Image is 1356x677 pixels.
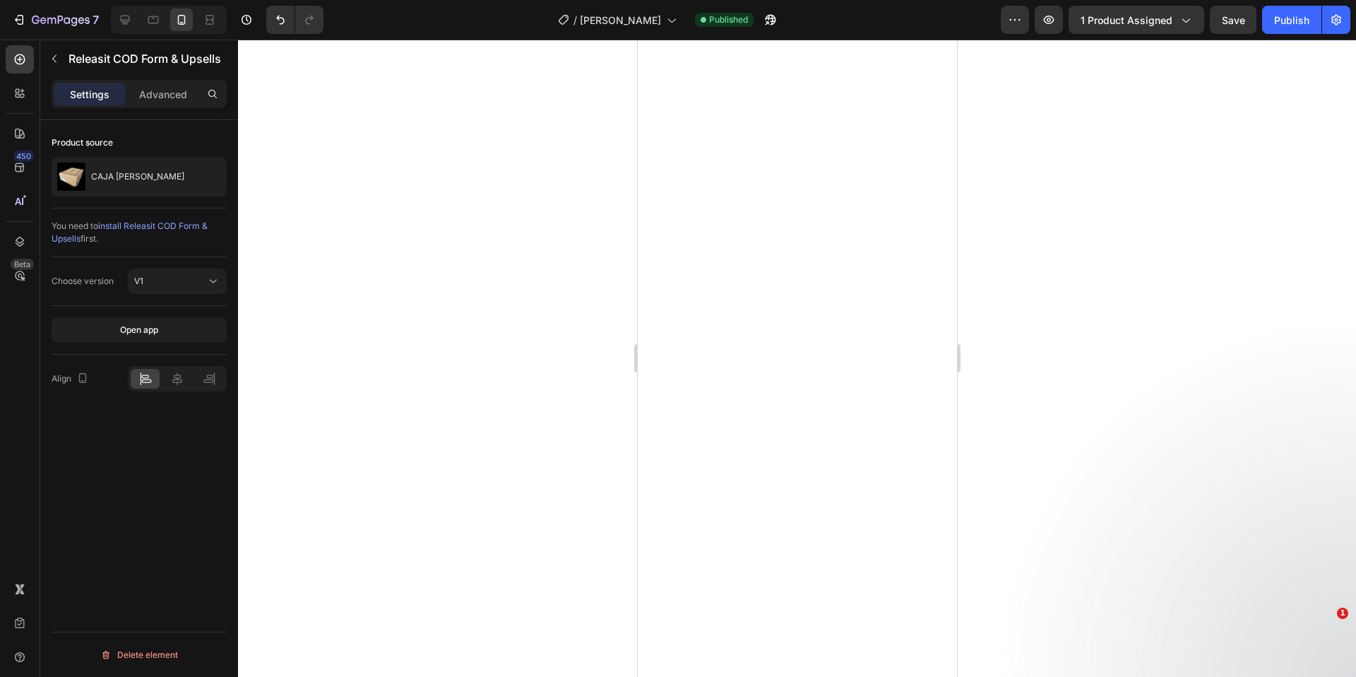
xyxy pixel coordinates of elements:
[52,317,227,343] button: Open app
[91,172,184,182] p: CAJA [PERSON_NAME]
[139,87,187,102] p: Advanced
[128,269,227,294] button: V1
[1081,13,1172,28] span: 1 product assigned
[638,40,957,677] iframe: Design area
[1308,629,1342,663] iframe: Intercom live chat
[6,6,105,34] button: 7
[266,6,323,34] div: Undo/Redo
[709,13,748,26] span: Published
[52,220,227,245] div: You need to first.
[1274,13,1309,28] div: Publish
[1222,14,1245,26] span: Save
[70,87,109,102] p: Settings
[52,136,113,149] div: Product source
[1069,6,1204,34] button: 1 product assigned
[1337,608,1348,619] span: 1
[120,324,158,336] div: Open app
[1262,6,1321,34] button: Publish
[52,644,227,666] button: Delete element
[100,647,178,664] div: Delete element
[52,275,114,288] div: Choose version
[52,220,208,244] span: install Releasit COD Form & Upsells
[57,163,85,191] img: product feature img
[52,370,91,389] div: Align
[69,50,221,67] p: Releasit COD Form & Upsells
[580,13,661,28] span: [PERSON_NAME]
[11,259,34,270] div: Beta
[13,151,34,162] div: 450
[134,276,143,286] span: V1
[573,13,577,28] span: /
[1210,6,1256,34] button: Save
[93,11,99,28] p: 7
